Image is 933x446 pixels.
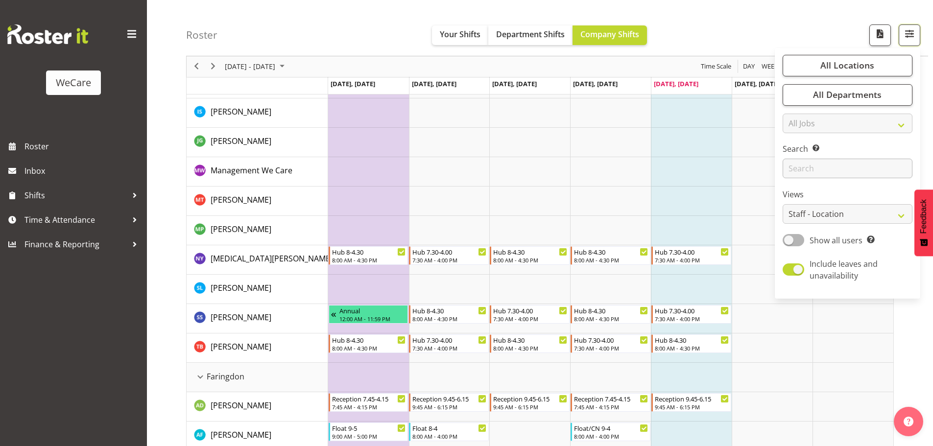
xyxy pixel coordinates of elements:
td: Millie Pumphrey resource [187,216,328,245]
div: Hub 7.30-4.00 [655,305,729,315]
div: 9:45 AM - 6:15 PM [655,403,729,411]
div: Aleea Devenport"s event - Reception 7.45-4.15 Begin From Monday, September 22, 2025 at 7:45:00 AM... [329,393,408,412]
div: Reception 7.45-4.15 [574,394,648,403]
div: 7:45 AM - 4:15 PM [574,403,648,411]
a: Management We Care [211,164,292,176]
div: Hub 8-4.30 [412,305,486,315]
div: Reception 9.45-6.15 [655,394,729,403]
span: Company Shifts [580,29,639,40]
div: Aleea Devenport"s event - Reception 7.45-4.15 Begin From Thursday, September 25, 2025 at 7:45:00 ... [571,393,650,412]
button: Previous [190,61,203,73]
span: Inbox [24,164,142,178]
a: [PERSON_NAME] [211,399,271,411]
div: 8:00 AM - 4:00 PM [412,432,486,440]
div: Hub 7.30-4.00 [412,247,486,257]
label: Search [783,143,912,155]
span: [PERSON_NAME] [211,282,271,293]
span: Feedback [919,199,928,234]
button: Timeline Week [760,61,780,73]
button: Download a PDF of the roster according to the set date range. [869,24,891,46]
div: Hub 8-4.30 [574,247,648,257]
a: [MEDICAL_DATA][PERSON_NAME] [211,253,333,264]
div: 8:00 AM - 4:30 PM [574,315,648,323]
td: Sarah Lamont resource [187,275,328,304]
div: Reception 9.45-6.15 [493,394,567,403]
td: Michelle Thomas resource [187,187,328,216]
a: [PERSON_NAME] [211,194,271,206]
span: Shifts [24,188,127,203]
span: Week [761,61,779,73]
div: Annual [339,305,406,315]
td: Savita Savita resource [187,304,328,333]
span: [DATE], [DATE] [412,79,456,88]
td: Isabel Simcox resource [187,98,328,128]
a: [PERSON_NAME] [211,223,271,235]
td: Aleea Devenport resource [187,392,328,422]
div: 8:00 AM - 4:00 PM [574,432,648,440]
div: next period [205,56,221,77]
span: [DATE] - [DATE] [224,61,276,73]
div: Savita Savita"s event - Hub 7.30-4.00 Begin From Wednesday, September 24, 2025 at 7:30:00 AM GMT+... [490,305,570,324]
div: 8:00 AM - 4:30 PM [574,256,648,264]
div: Tyla Boyd"s event - Hub 7.30-4.00 Begin From Tuesday, September 23, 2025 at 7:30:00 AM GMT+12:00 ... [409,334,489,353]
span: [PERSON_NAME] [211,194,271,205]
div: Nikita Yates"s event - Hub 8-4.30 Begin From Monday, September 22, 2025 at 8:00:00 AM GMT+12:00 E... [329,246,408,265]
div: Hub 7.30-4.00 [574,335,648,345]
div: Tyla Boyd"s event - Hub 7.30-4.00 Begin From Thursday, September 25, 2025 at 7:30:00 AM GMT+12:00... [571,334,650,353]
td: Tyla Boyd resource [187,333,328,363]
div: September 22 - 28, 2025 [221,56,290,77]
span: [PERSON_NAME] [211,429,271,440]
div: Tyla Boyd"s event - Hub 8-4.30 Begin From Monday, September 22, 2025 at 8:00:00 AM GMT+12:00 Ends... [329,334,408,353]
div: 7:45 AM - 4:15 PM [332,403,406,411]
div: 8:00 AM - 4:30 PM [655,344,729,352]
div: Alex Ferguson"s event - Float 9-5 Begin From Monday, September 22, 2025 at 9:00:00 AM GMT+12:00 E... [329,423,408,441]
input: Search [783,159,912,179]
span: [DATE], [DATE] [492,79,537,88]
div: Aleea Devenport"s event - Reception 9.45-6.15 Begin From Wednesday, September 24, 2025 at 9:45:00... [490,393,570,412]
div: Savita Savita"s event - Hub 8-4.30 Begin From Tuesday, September 23, 2025 at 8:00:00 AM GMT+12:00... [409,305,489,324]
div: Float 8-4 [412,423,486,433]
span: Time Scale [700,61,732,73]
div: Savita Savita"s event - Annual Begin From Friday, September 19, 2025 at 12:00:00 AM GMT+12:00 End... [329,305,408,324]
span: Include leaves and unavailability [810,258,878,281]
a: [PERSON_NAME] [211,135,271,147]
td: Janine Grundler resource [187,128,328,157]
td: Nikita Yates resource [187,245,328,275]
span: [PERSON_NAME] [211,136,271,146]
button: Company Shifts [573,25,647,45]
a: [PERSON_NAME] [211,282,271,294]
span: [PERSON_NAME] [211,312,271,323]
span: [DATE], [DATE] [654,79,698,88]
label: Views [783,189,912,201]
span: Day [742,61,756,73]
div: Hub 8-4.30 [332,335,406,345]
h4: Roster [186,29,217,41]
span: [PERSON_NAME] [211,106,271,117]
span: [DATE], [DATE] [573,79,618,88]
button: All Locations [783,55,912,76]
span: [PERSON_NAME] [211,341,271,352]
span: Finance & Reporting [24,237,127,252]
td: Management We Care resource [187,157,328,187]
span: [DATE], [DATE] [735,79,779,88]
div: 8:00 AM - 4:30 PM [332,256,406,264]
div: previous period [188,56,205,77]
a: [PERSON_NAME] [211,341,271,352]
a: [PERSON_NAME] [211,429,271,441]
td: Faringdon resource [187,363,328,392]
button: Filter Shifts [899,24,920,46]
div: Reception 9.45-6.15 [412,394,486,403]
div: Hub 7.30-4.00 [412,335,486,345]
div: 9:00 AM - 5:00 PM [332,432,406,440]
span: [DATE], [DATE] [331,79,375,88]
div: Alex Ferguson"s event - Float/CN 9-4 Begin From Thursday, September 25, 2025 at 8:00:00 AM GMT+12... [571,423,650,441]
span: Roster [24,139,142,154]
span: Faringdon [207,371,244,382]
div: Hub 8-4.30 [574,305,648,315]
div: 12:00 AM - 11:59 PM [339,315,406,323]
img: Rosterit website logo [7,24,88,44]
button: Department Shifts [488,25,573,45]
div: Hub 7.30-4.00 [655,247,729,257]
